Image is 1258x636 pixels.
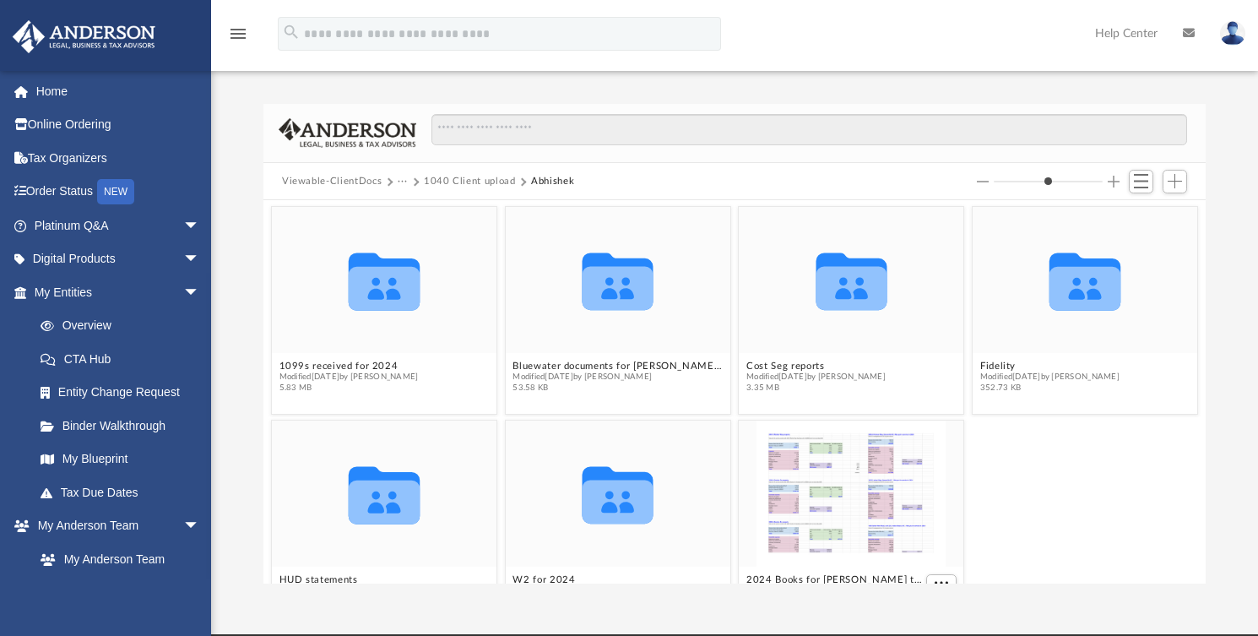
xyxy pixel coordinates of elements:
span: Modified [DATE] by [PERSON_NAME] [980,372,1120,383]
a: Binder Walkthrough [24,409,225,443]
i: search [282,23,301,41]
a: Anderson System [24,576,217,610]
div: grid [263,200,1206,584]
span: arrow_drop_down [183,209,217,243]
button: Fidelity [980,361,1120,372]
span: arrow_drop_down [183,509,217,544]
a: menu [228,32,248,44]
a: Entity Change Request [24,376,225,410]
a: Digital Productsarrow_drop_down [12,242,225,276]
span: Modified [DATE] by [PERSON_NAME] [512,372,723,383]
a: My Anderson Team [24,542,209,576]
div: NEW [97,179,134,204]
span: 5.83 MB [279,383,419,394]
a: My Anderson Teamarrow_drop_down [12,509,217,543]
button: Viewable-ClientDocs [282,174,382,189]
i: menu [228,24,248,44]
span: Modified [DATE] by [PERSON_NAME] [746,372,886,383]
span: Modified [DATE] by [PERSON_NAME] [279,372,419,383]
button: Increase column size [1108,176,1120,188]
a: Home [12,74,225,108]
button: Abhishek [531,174,574,189]
button: Switch to List View [1129,170,1154,193]
a: Overview [24,309,225,343]
span: arrow_drop_down [183,275,217,310]
a: My Entitiesarrow_drop_down [12,275,225,309]
button: W2 for 2024 [512,574,652,585]
a: Platinum Q&Aarrow_drop_down [12,209,225,242]
button: Bluewater documents for [PERSON_NAME] path 404 [512,361,723,372]
button: More options [926,574,957,592]
button: Add [1163,170,1188,193]
span: 352.73 KB [980,383,1120,394]
a: CTA Hub [24,342,225,376]
a: Tax Organizers [12,141,225,175]
img: Anderson Advisors Platinum Portal [8,20,160,53]
a: Tax Due Dates [24,476,225,509]
button: 1099s received for 2024 [279,361,419,372]
a: Online Ordering [12,108,225,142]
button: HUD statements [279,574,419,585]
button: 1040 Client upload [424,174,516,189]
input: Column size [994,176,1103,188]
button: Decrease column size [977,176,989,188]
span: 53.58 KB [512,383,723,394]
span: arrow_drop_down [183,242,217,277]
a: My Blueprint [24,443,217,476]
button: 2024 Books for [PERSON_NAME] tax filing.pdf [746,574,923,585]
button: Cost Seg reports [746,361,886,372]
input: Search files and folders [431,114,1187,146]
span: 3.35 MB [746,383,886,394]
a: Order StatusNEW [12,175,225,209]
button: ··· [398,174,409,189]
img: User Pic [1220,21,1245,46]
